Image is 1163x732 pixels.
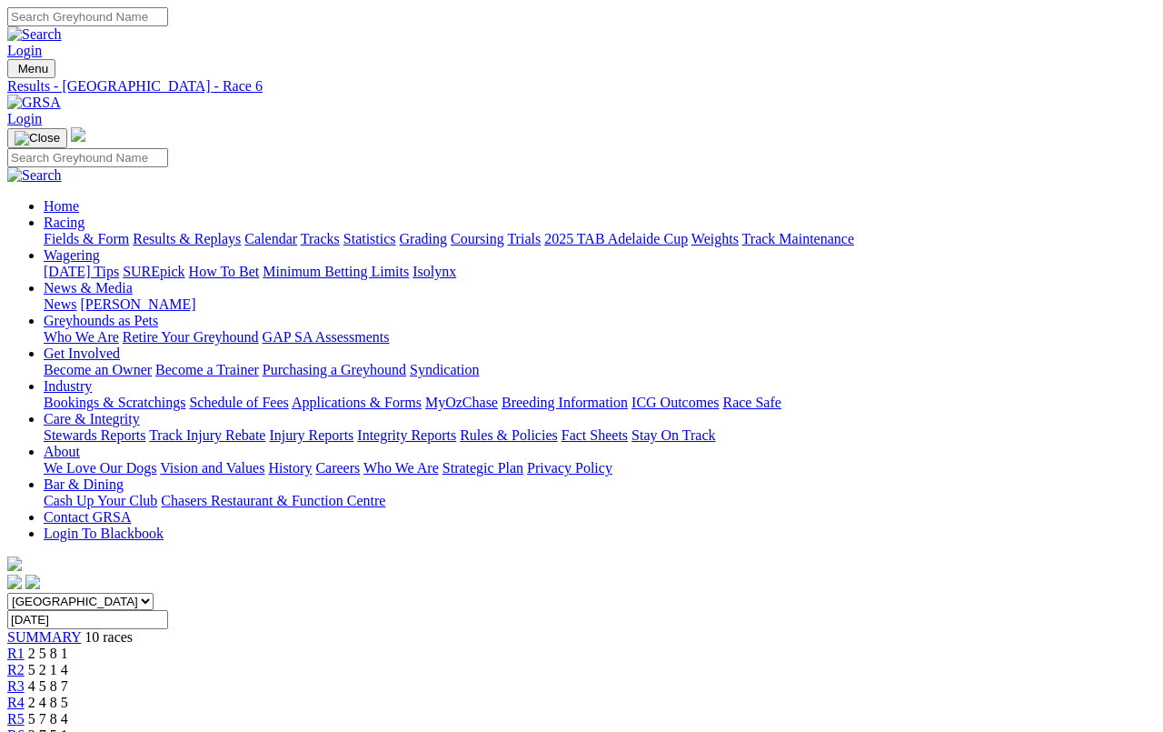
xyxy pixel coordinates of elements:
img: GRSA [7,95,61,111]
a: R2 [7,662,25,677]
a: Injury Reports [269,427,353,443]
span: 2 4 8 5 [28,695,68,710]
a: Schedule of Fees [189,395,288,410]
a: Purchasing a Greyhound [263,362,406,377]
a: History [268,460,312,476]
a: Breeding Information [502,395,628,410]
a: Integrity Reports [357,427,456,443]
div: Bar & Dining [44,493,1156,509]
div: Get Involved [44,362,1156,378]
a: Weights [691,231,739,246]
div: News & Media [44,296,1156,313]
img: facebook.svg [7,575,22,589]
a: R4 [7,695,25,710]
a: Track Injury Rebate [149,427,265,443]
span: 10 races [84,629,133,645]
a: Who We Are [44,329,119,345]
div: Wagering [44,264,1156,280]
a: We Love Our Dogs [44,460,156,476]
a: R3 [7,678,25,694]
span: 4 5 8 7 [28,678,68,694]
a: Login To Blackbook [44,526,164,541]
input: Select date [7,610,168,629]
a: Fields & Form [44,231,129,246]
div: Greyhounds as Pets [44,329,1156,346]
a: Vision and Values [160,460,264,476]
a: ICG Outcomes [631,395,719,410]
a: Cash Up Your Club [44,493,157,508]
a: Careers [315,460,360,476]
a: Get Involved [44,346,120,361]
a: Contact GRSA [44,509,131,525]
button: Toggle navigation [7,128,67,148]
a: Wagering [44,247,100,263]
span: 5 2 1 4 [28,662,68,677]
a: Fact Sheets [562,427,628,443]
img: logo-grsa-white.png [7,557,22,571]
a: News & Media [44,280,133,296]
img: Search [7,167,62,184]
a: Applications & Forms [292,395,422,410]
div: Racing [44,231,1156,247]
a: Industry [44,378,92,394]
a: Stewards Reports [44,427,145,443]
a: Race Safe [722,395,780,410]
a: Bookings & Scratchings [44,395,185,410]
a: Rules & Policies [460,427,558,443]
a: Coursing [451,231,504,246]
a: [DATE] Tips [44,264,119,279]
a: Chasers Restaurant & Function Centre [161,493,385,508]
a: MyOzChase [425,395,498,410]
a: Login [7,43,42,58]
a: About [44,444,80,459]
a: GAP SA Assessments [263,329,390,345]
a: Retire Your Greyhound [123,329,259,345]
a: Tracks [301,231,340,246]
div: About [44,460,1156,476]
a: Trials [507,231,541,246]
span: 2 5 8 1 [28,646,68,661]
a: Isolynx [413,264,456,279]
a: SUMMARY [7,629,81,645]
input: Search [7,148,168,167]
div: Care & Integrity [44,427,1156,444]
a: Racing [44,215,84,230]
img: twitter.svg [25,575,40,589]
a: 2025 TAB Adelaide Cup [544,231,688,246]
a: Bar & Dining [44,476,124,492]
a: Care & Integrity [44,411,140,426]
input: Search [7,7,168,26]
a: Greyhounds as Pets [44,313,158,328]
a: Statistics [343,231,396,246]
a: Become a Trainer [155,362,259,377]
span: Menu [18,62,48,75]
button: Toggle navigation [7,59,55,78]
a: Results - [GEOGRAPHIC_DATA] - Race 6 [7,78,1156,95]
a: SUREpick [123,264,184,279]
img: Close [15,131,60,145]
a: Syndication [410,362,479,377]
a: Become an Owner [44,362,152,377]
img: logo-grsa-white.png [71,127,85,142]
a: [PERSON_NAME] [80,296,195,312]
a: How To Bet [189,264,260,279]
a: R5 [7,711,25,727]
a: Results & Replays [133,231,241,246]
a: Track Maintenance [742,231,854,246]
a: Login [7,111,42,126]
a: Calendar [244,231,297,246]
a: Who We Are [363,460,439,476]
a: Grading [400,231,447,246]
a: Privacy Policy [527,460,612,476]
a: News [44,296,76,312]
img: Search [7,26,62,43]
a: R1 [7,646,25,661]
span: 5 7 8 4 [28,711,68,727]
a: Strategic Plan [442,460,523,476]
